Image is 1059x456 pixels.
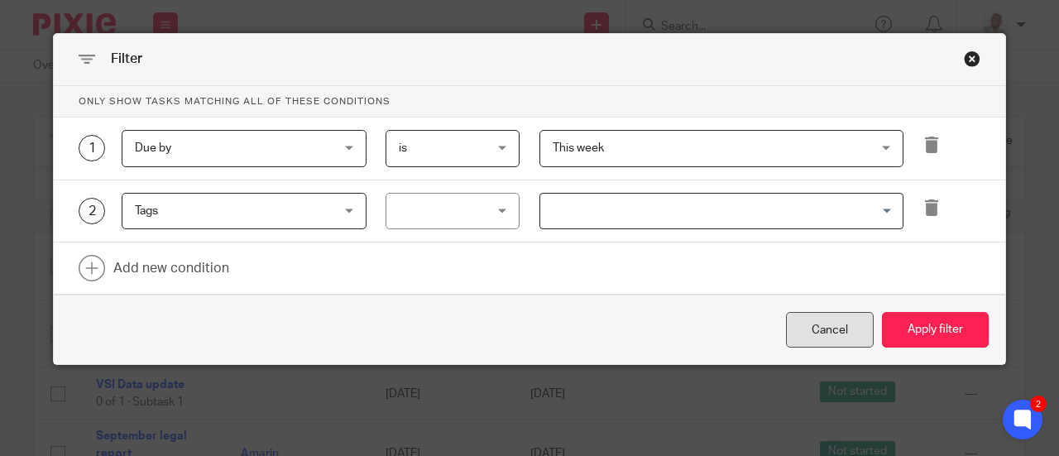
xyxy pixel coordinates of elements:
[111,52,142,65] span: Filter
[882,312,989,348] button: Apply filter
[1030,396,1047,412] div: 2
[79,198,105,224] div: 2
[964,50,980,67] div: Close this dialog window
[54,86,1005,118] p: Only show tasks matching all of these conditions
[539,193,903,230] div: Search for option
[542,197,894,226] input: Search for option
[135,142,171,154] span: Due by
[553,142,604,154] span: This week
[79,135,105,161] div: 1
[399,142,407,154] span: is
[135,205,158,217] span: Tags
[786,312,874,348] div: Close this dialog window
